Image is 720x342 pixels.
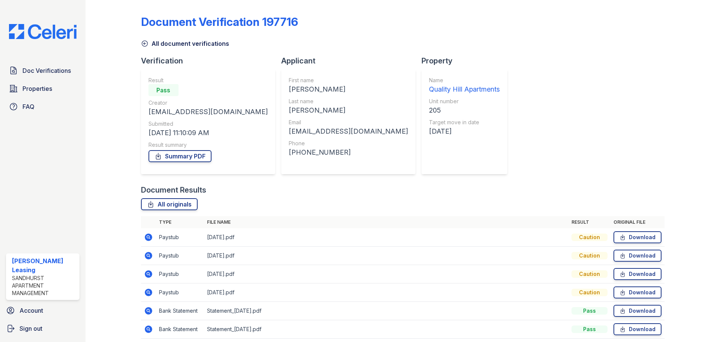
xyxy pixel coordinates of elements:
div: Name [429,77,500,84]
span: Account [19,306,43,315]
div: Verification [141,56,281,66]
td: Bank Statement [156,320,204,339]
div: Sandhurst Apartment Management [12,274,76,297]
div: Applicant [281,56,421,66]
div: [DATE] 11:10:09 AM [148,128,268,138]
div: [PHONE_NUMBER] [289,147,408,158]
th: Type [156,216,204,228]
div: Pass [571,325,607,333]
div: Caution [571,252,607,259]
a: FAQ [6,99,79,114]
span: Sign out [19,324,42,333]
div: [PERSON_NAME] Leasing [12,256,76,274]
td: Paystub [156,247,204,265]
div: Pass [148,84,178,96]
a: Doc Verifications [6,63,79,78]
div: Caution [571,234,607,241]
td: [DATE].pdf [204,247,568,265]
div: Caution [571,289,607,296]
th: Original file [610,216,664,228]
a: Sign out [3,321,82,336]
div: Submitted [148,120,268,128]
a: Download [613,268,661,280]
div: Email [289,119,408,126]
div: Property [421,56,513,66]
a: Download [613,231,661,243]
td: [DATE].pdf [204,283,568,302]
a: All originals [141,198,198,210]
td: Paystub [156,283,204,302]
span: FAQ [22,102,34,111]
div: Creator [148,99,268,107]
div: [PERSON_NAME] [289,105,408,116]
span: Properties [22,84,52,93]
div: [EMAIL_ADDRESS][DOMAIN_NAME] [289,126,408,137]
div: Phone [289,140,408,147]
a: Download [613,250,661,262]
div: Document Verification 197716 [141,15,298,29]
div: Result summary [148,141,268,149]
div: Unit number [429,98,500,105]
div: Caution [571,270,607,278]
td: Statement_[DATE].pdf [204,320,568,339]
td: Paystub [156,265,204,283]
div: First name [289,77,408,84]
span: Doc Verifications [22,66,71,75]
div: Document Results [141,185,206,195]
td: Statement_[DATE].pdf [204,302,568,320]
td: [DATE].pdf [204,228,568,247]
td: Paystub [156,228,204,247]
div: [PERSON_NAME] [289,84,408,95]
a: Download [613,286,661,298]
a: Download [613,323,661,335]
div: Target move in date [429,119,500,126]
a: Properties [6,81,79,96]
a: Account [3,303,82,318]
div: 205 [429,105,500,116]
div: Last name [289,98,408,105]
a: Download [613,305,661,317]
a: Name Quality Hill Apartments [429,77,500,95]
th: Result [568,216,610,228]
a: All document verifications [141,39,229,48]
div: [DATE] [429,126,500,137]
td: [DATE].pdf [204,265,568,283]
div: [EMAIL_ADDRESS][DOMAIN_NAME] [148,107,268,117]
img: CE_Logo_Blue-a8612792a0a2168367f1c8372b55b34899dd931a85d93a1a3d3e32e68fde9ad4.png [3,24,82,39]
a: Summary PDF [148,150,211,162]
td: Bank Statement [156,302,204,320]
div: Quality Hill Apartments [429,84,500,95]
div: Result [148,77,268,84]
div: Pass [571,307,607,315]
th: File name [204,216,568,228]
